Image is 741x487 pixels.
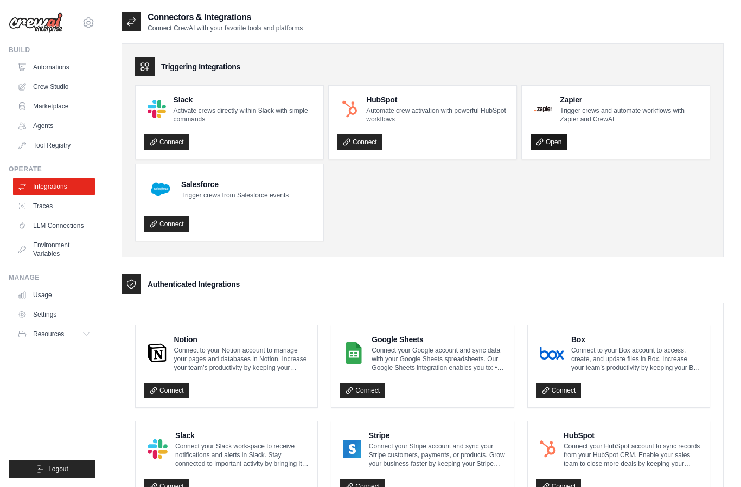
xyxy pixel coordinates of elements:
img: HubSpot Logo [341,100,359,118]
a: Connect [340,383,385,398]
img: Google Sheets Logo [343,342,364,364]
p: Connect your Slack workspace to receive notifications and alerts in Slack. Stay connected to impo... [175,442,309,468]
h4: Slack [175,430,309,441]
a: Automations [13,59,95,76]
a: Open [531,134,567,150]
img: Box Logo [540,342,564,364]
p: Automate crew activation with powerful HubSpot workflows [366,106,508,124]
img: Notion Logo [148,342,167,364]
a: Crew Studio [13,78,95,95]
h3: Triggering Integrations [161,61,240,72]
img: HubSpot Logo [540,438,556,460]
a: Connect [144,383,189,398]
a: Tool Registry [13,137,95,154]
a: Settings [13,306,95,323]
a: LLM Connections [13,217,95,234]
a: Integrations [13,178,95,195]
a: Connect [536,383,582,398]
span: Logout [48,465,68,473]
img: Slack Logo [148,100,166,118]
h4: Stripe [369,430,505,441]
h4: Notion [174,334,309,345]
h2: Connectors & Integrations [148,11,303,24]
a: Marketplace [13,98,95,115]
h4: Box [571,334,701,345]
a: Environment Variables [13,236,95,262]
a: Traces [13,197,95,215]
h4: Zapier [560,94,701,105]
img: Stripe Logo [343,438,361,460]
p: Activate crews directly within Slack with simple commands [174,106,315,124]
div: Build [9,46,95,54]
p: Connect your HubSpot account to sync records from your HubSpot CRM. Enable your sales team to clo... [564,442,701,468]
a: Connect [337,134,382,150]
button: Logout [9,460,95,478]
h4: HubSpot [366,94,508,105]
h4: Salesforce [181,179,289,190]
p: Connect your Stripe account and sync your Stripe customers, payments, or products. Grow your busi... [369,442,505,468]
img: Logo [9,12,63,33]
h4: Slack [174,94,315,105]
p: Connect to your Box account to access, create, and update files in Box. Increase your team’s prod... [571,346,701,372]
h4: HubSpot [564,430,701,441]
p: Connect your Google account and sync data with your Google Sheets spreadsheets. Our Google Sheets... [372,346,504,372]
div: Operate [9,165,95,174]
p: Trigger crews from Salesforce events [181,191,289,200]
p: Connect to your Notion account to manage your pages and databases in Notion. Increase your team’s... [174,346,309,372]
p: Connect CrewAI with your favorite tools and platforms [148,24,303,33]
a: Agents [13,117,95,134]
img: Salesforce Logo [148,176,174,202]
a: Usage [13,286,95,304]
img: Slack Logo [148,438,168,460]
div: Manage [9,273,95,282]
p: Trigger crews and automate workflows with Zapier and CrewAI [560,106,701,124]
button: Resources [13,325,95,343]
span: Resources [33,330,64,338]
h4: Google Sheets [372,334,504,345]
img: Zapier Logo [534,106,552,112]
a: Connect [144,134,189,150]
a: Connect [144,216,189,232]
h3: Authenticated Integrations [148,279,240,290]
